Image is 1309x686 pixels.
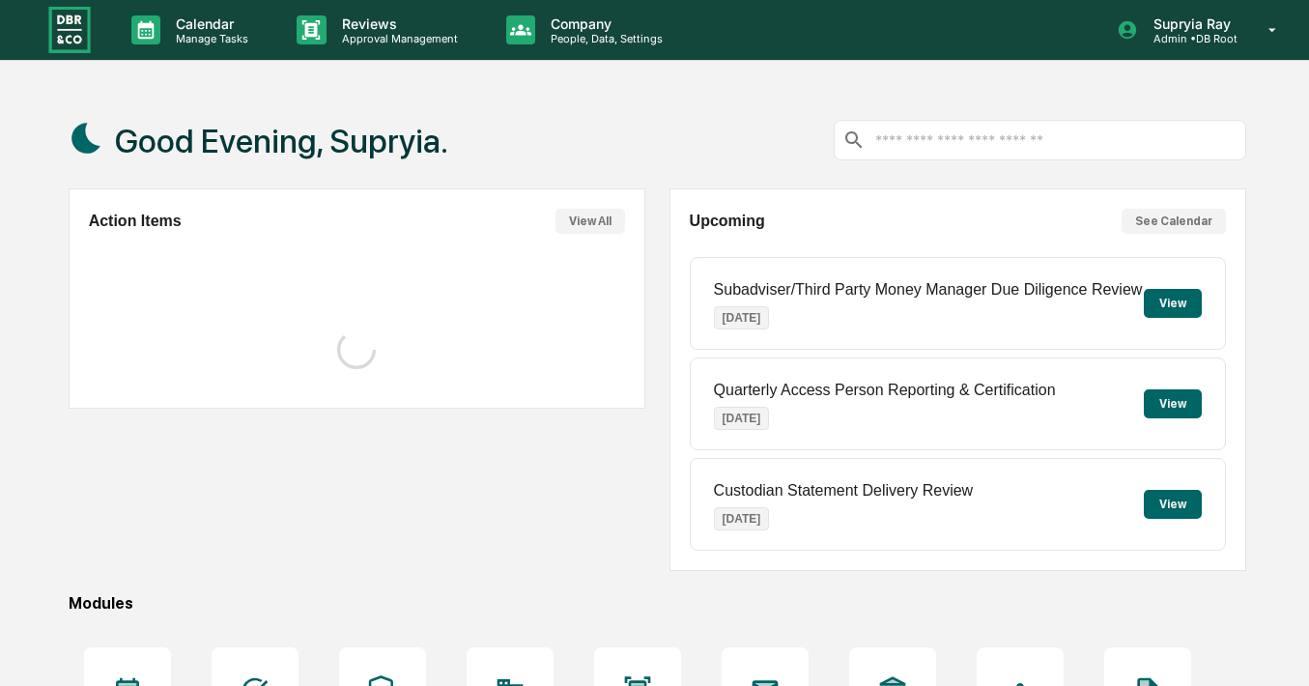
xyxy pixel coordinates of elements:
p: Subadviser/Third Party Money Manager Due Diligence Review [714,281,1143,299]
p: Admin • DB Root [1138,32,1240,45]
img: logo [46,4,93,55]
button: View [1144,389,1202,418]
p: Custodian Statement Delivery Review [714,482,974,500]
button: View [1144,289,1202,318]
p: Calendar [160,15,258,32]
h1: Good Evening, Supryia. [115,122,448,160]
p: Reviews [327,15,468,32]
h2: Upcoming [690,213,765,230]
p: People, Data, Settings [535,32,672,45]
p: Quarterly Access Person Reporting & Certification [714,382,1056,399]
p: Manage Tasks [160,32,258,45]
h2: Action Items [89,213,182,230]
p: Company [535,15,672,32]
p: [DATE] [714,306,770,329]
p: Supryia Ray [1138,15,1240,32]
div: Modules [69,594,1247,613]
p: Approval Management [327,32,468,45]
p: [DATE] [714,507,770,530]
button: View [1144,490,1202,519]
p: [DATE] [714,407,770,430]
button: View All [555,209,625,234]
button: See Calendar [1122,209,1226,234]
